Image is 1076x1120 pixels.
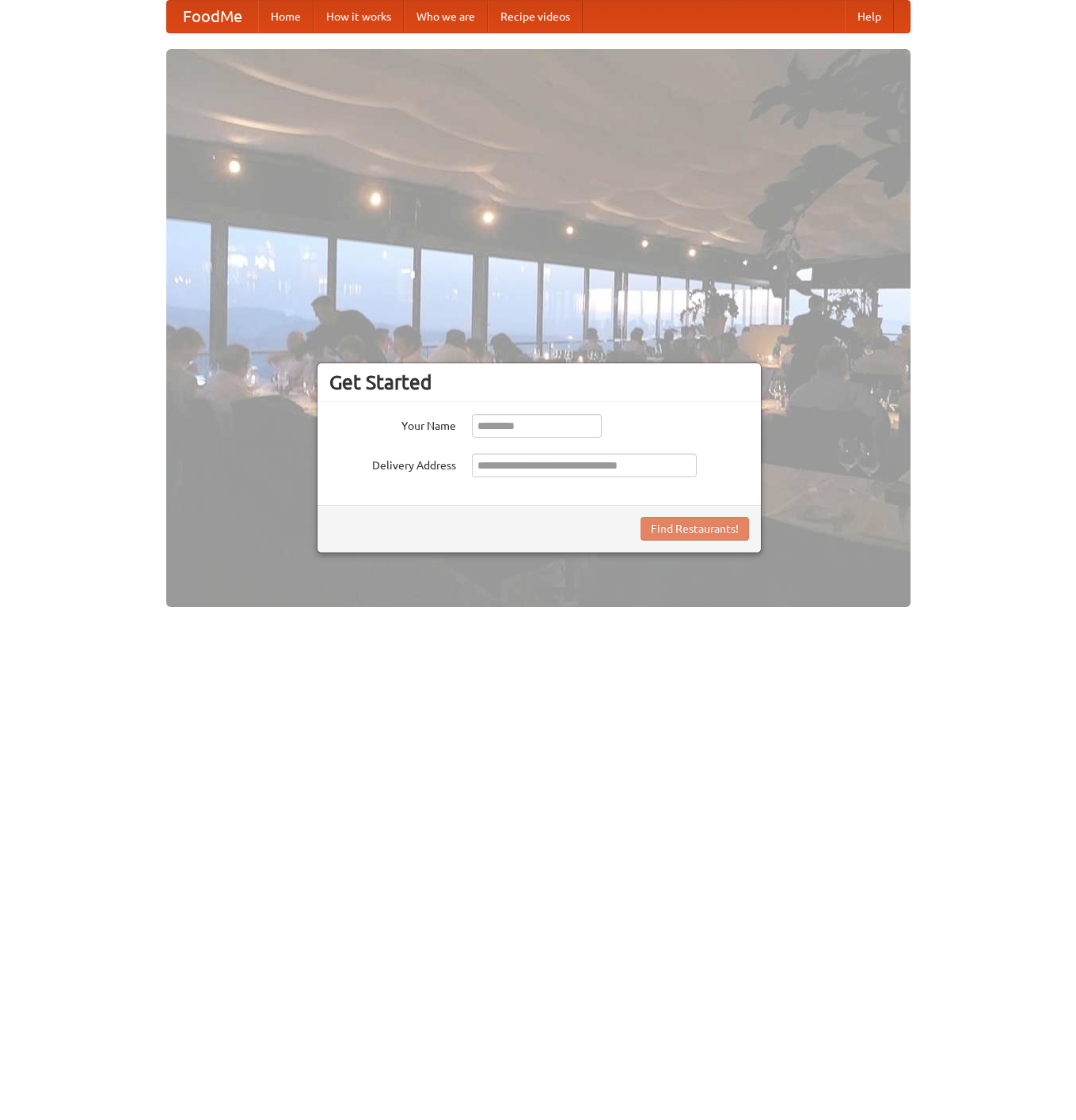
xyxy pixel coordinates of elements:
[329,370,749,394] h3: Get Started
[488,1,583,32] a: Recipe videos
[314,1,404,32] a: How it works
[167,1,258,32] a: FoodMe
[404,1,488,32] a: Who we are
[641,517,749,541] button: Find Restaurants!
[845,1,894,32] a: Help
[329,414,456,434] label: Your Name
[329,454,456,473] label: Delivery Address
[258,1,314,32] a: Home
